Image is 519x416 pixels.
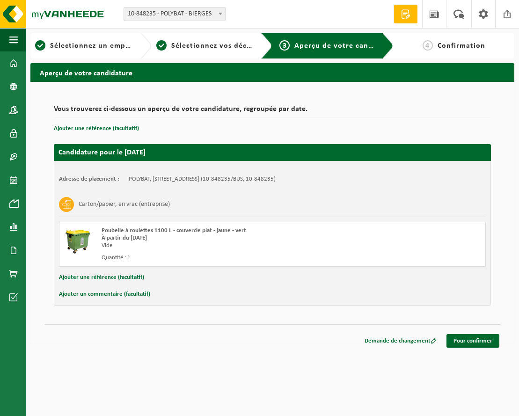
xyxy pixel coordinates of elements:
font: 2 [159,42,163,50]
font: Aperçu de votre candidature [294,42,400,50]
font: Pour confirmer [453,338,492,344]
span: 10-848235 - POLYBAT - BIERGES [124,7,226,21]
font: Ajouter un commentaire (facultatif) [59,291,150,297]
a: 1Sélectionnez un emplacement ici [35,40,133,51]
font: 1 [38,42,43,50]
font: POLYBAT, [STREET_ADDRESS] (10-848235/BUS, 10-848235) [129,176,276,182]
font: Adresse de placement : [59,176,119,182]
font: Confirmation [438,42,485,50]
a: 2Sélectionnez vos déchets et vos conteneurs [156,40,254,51]
font: À partir du [DATE] [102,235,147,241]
a: Demande de changement [358,334,444,348]
font: Carton/papier, en vrac (entreprise) [79,201,170,208]
font: Aperçu de votre candidature [40,70,132,77]
font: Demande de changement [365,338,431,344]
font: Quantité : 1 [102,255,131,261]
font: 10-848235 - POLYBAT - BIERGES [128,10,212,17]
font: 3 [283,42,287,50]
font: Poubelle à roulettes 1100 L - couvercle plat - jaune - vert [102,227,246,234]
font: Candidature pour le [DATE] [58,149,146,156]
button: Ajouter un commentaire (facultatif) [59,288,150,300]
button: Ajouter une référence (facultatif) [54,123,139,135]
a: Pour confirmer [446,334,499,348]
font: Sélectionnez un emplacement ici [50,42,169,50]
img: WB-1100-HPE-GN-50.png [64,227,92,255]
font: Ajouter une référence (facultatif) [59,274,144,280]
font: Ajouter une référence (facultatif) [54,125,139,131]
button: Ajouter une référence (facultatif) [59,271,144,284]
span: 10-848235 - POLYBAT - BIERGES [124,7,225,21]
font: Vide [102,242,112,248]
font: Vous trouverez ci-dessous un aperçu de votre candidature, regroupée par date. [54,105,307,113]
font: 4 [425,42,430,50]
font: Sélectionnez vos déchets et vos conteneurs [171,42,329,50]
